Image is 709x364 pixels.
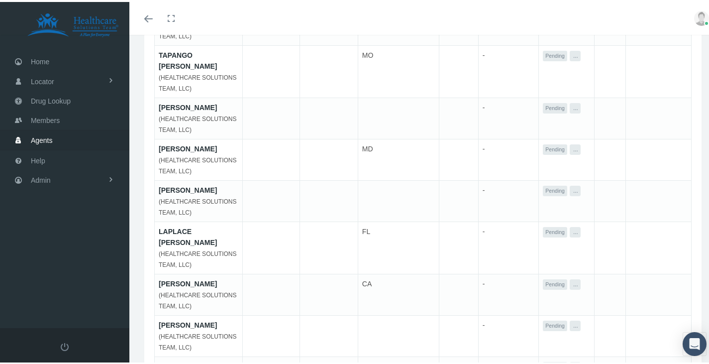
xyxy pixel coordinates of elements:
[694,9,709,24] img: user-placeholder.jpg
[31,70,54,89] span: Locator
[478,179,539,220] td: -
[570,319,581,329] button: ...
[31,149,45,168] span: Help
[543,101,567,112] span: Pending
[478,96,539,137] td: -
[478,272,539,314] td: -
[683,330,707,354] div: Open Intercom Messenger
[478,137,539,179] td: -
[31,90,71,109] span: Drug Lookup
[31,169,51,188] span: Admin
[159,102,217,110] a: [PERSON_NAME]
[159,226,217,244] a: LAPLACE [PERSON_NAME]
[31,50,49,69] span: Home
[159,114,236,131] span: (HEALTHCARE SOLUTIONS TEAM, LLC)
[159,290,236,308] span: (HEALTHCARE SOLUTIONS TEAM, LLC)
[159,49,217,68] a: TAPANGO [PERSON_NAME]
[358,44,439,96] td: MO
[478,44,539,96] td: -
[159,331,236,349] span: (HEALTHCARE SOLUTIONS TEAM, LLC)
[159,196,236,214] span: (HEALTHCARE SOLUTIONS TEAM, LLC)
[159,248,236,266] span: (HEALTHCARE SOLUTIONS TEAM, LLC)
[570,101,581,112] button: ...
[478,220,539,272] td: -
[570,49,581,59] button: ...
[543,319,567,329] span: Pending
[358,220,439,272] td: FL
[31,129,53,148] span: Agents
[358,272,439,314] td: CA
[570,225,581,236] button: ...
[570,142,581,153] button: ...
[159,72,236,90] span: (HEALTHCARE SOLUTIONS TEAM, LLC)
[543,142,567,153] span: Pending
[358,137,439,179] td: MD
[570,184,581,194] button: ...
[159,319,217,327] a: [PERSON_NAME]
[478,314,539,355] td: -
[543,225,567,236] span: Pending
[159,184,217,192] a: [PERSON_NAME]
[159,278,217,286] a: [PERSON_NAME]
[570,277,581,288] button: ...
[543,184,567,194] span: Pending
[543,277,567,288] span: Pending
[159,143,217,151] a: [PERSON_NAME]
[31,109,60,128] span: Members
[159,155,236,173] span: (HEALTHCARE SOLUTIONS TEAM, LLC)
[543,49,567,59] span: Pending
[13,11,132,36] img: HEALTHCARE SOLUTIONS TEAM, LLC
